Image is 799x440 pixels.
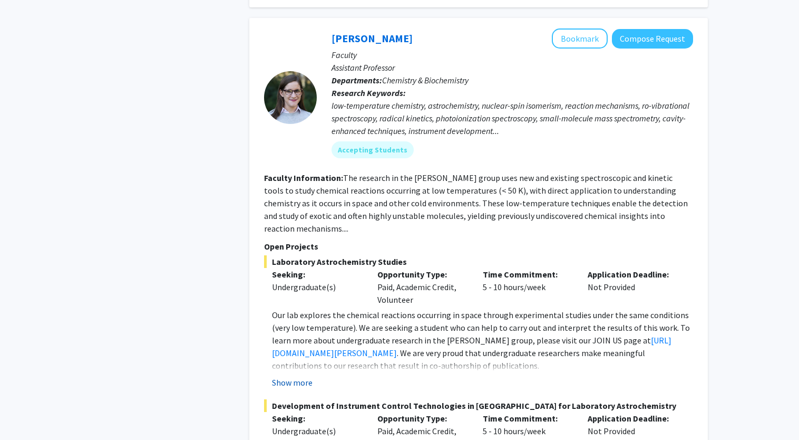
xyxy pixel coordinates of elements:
div: Paid, Academic Credit, Volunteer [369,268,475,306]
button: Show more [272,376,313,389]
b: Faculty Information: [264,173,343,183]
p: Opportunity Type: [377,412,467,425]
p: Application Deadline: [588,268,677,281]
b: Departments: [332,75,382,85]
button: Compose Request to Leah Dodson [612,29,693,49]
b: Research Keywords: [332,88,406,98]
p: Open Projects [264,240,693,253]
p: Time Commitment: [483,268,572,281]
div: low-temperature chemistry, astrochemistry, nuclear-spin isomerism, reaction mechanisms, ro-vibrat... [332,99,693,137]
button: Add Leah Dodson to Bookmarks [552,28,608,49]
div: Undergraduate(s) [272,281,362,293]
p: Seeking: [272,268,362,281]
p: Our lab explores the chemical reactions occurring in space through experimental studies under the... [272,309,693,372]
iframe: Chat [8,393,45,432]
div: Undergraduate(s) [272,425,362,437]
div: Not Provided [580,268,685,306]
span: Development of Instrument Control Technologies in [GEOGRAPHIC_DATA] for Laboratory Astrochemistry [264,399,693,412]
p: Faculty [332,49,693,61]
mat-chip: Accepting Students [332,141,414,158]
p: Application Deadline: [588,412,677,425]
div: 5 - 10 hours/week [475,268,580,306]
span: Chemistry & Biochemistry [382,75,469,85]
fg-read-more: The research in the [PERSON_NAME] group uses new and existing spectroscopic and kinetic tools to ... [264,173,688,234]
p: Opportunity Type: [377,268,467,281]
p: Assistant Professor [332,61,693,74]
a: [PERSON_NAME] [332,32,413,45]
p: Seeking: [272,412,362,425]
span: Laboratory Astrochemistry Studies [264,255,693,268]
p: Time Commitment: [483,412,572,425]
